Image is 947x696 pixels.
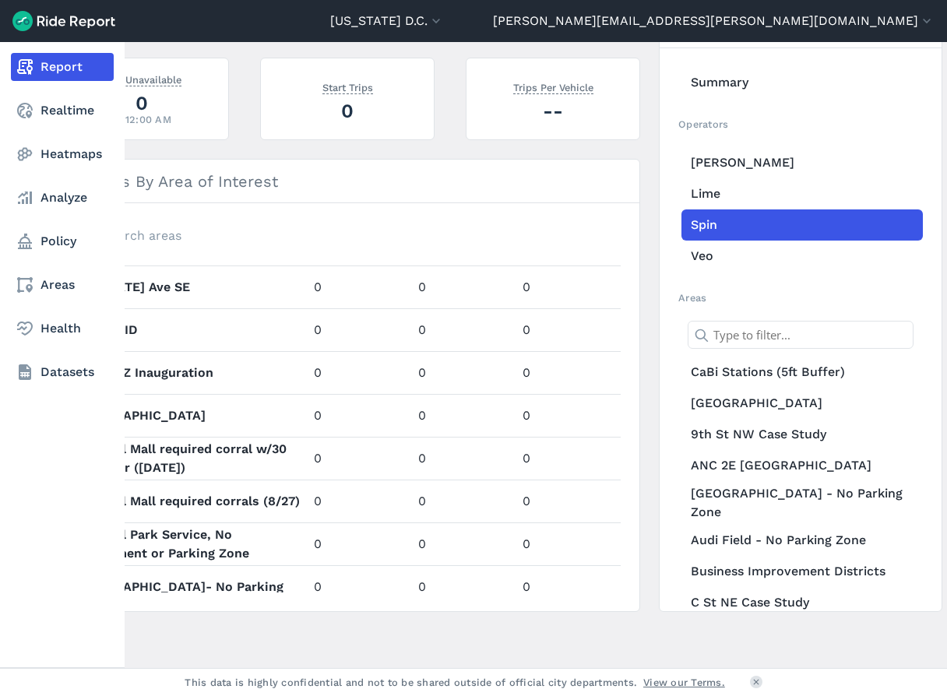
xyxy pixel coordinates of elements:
img: Ride Report [12,11,115,31]
span: Trips Per Vehicle [513,79,593,94]
div: -- [485,97,621,125]
a: Heatmaps [11,140,114,168]
td: 0 [308,437,412,480]
th: NOMA BID [74,308,308,351]
th: National Park Service, No deployment or Parking Zone [74,522,308,565]
th: National Mall required corrals (8/27) [74,480,308,522]
a: Analyze [11,184,114,212]
a: Summary [681,67,923,98]
td: 0 [412,522,516,565]
td: 0 [412,308,516,351]
td: 0 [308,265,412,308]
th: [GEOGRAPHIC_DATA] [74,394,308,437]
th: National Mall required corral w/30 ft. buffer ([DATE]) [74,437,308,480]
td: 0 [308,565,412,608]
a: Spin [681,209,923,241]
a: Audi Field - No Parking Zone [681,525,923,556]
td: 0 [412,437,516,480]
td: 0 [308,480,412,522]
a: Health [11,315,114,343]
td: 0 [516,565,621,608]
a: [PERSON_NAME] [681,147,923,178]
input: Type to filter... [688,321,914,349]
button: [US_STATE] D.C. [330,12,444,30]
a: Veo [681,241,923,272]
a: C St NE Case Study [681,587,923,618]
td: 0 [308,394,412,437]
td: 0 [308,308,412,351]
td: 0 [516,522,621,565]
div: 0 [280,97,415,125]
td: 0 [412,480,516,522]
a: CaBi Stations (5ft Buffer) [681,357,923,388]
span: Max Unavailable [103,71,181,86]
div: 0 [74,90,209,117]
td: 0 [516,394,621,437]
td: 0 [516,480,621,522]
a: ANC 2E [GEOGRAPHIC_DATA] [681,450,923,481]
td: 0 [516,265,621,308]
a: Policy [11,227,114,255]
th: NPZ/NOZ Inauguration [74,351,308,394]
a: Realtime [11,97,114,125]
td: 0 [308,351,412,394]
span: Start Trips [322,79,373,94]
td: 0 [412,265,516,308]
h2: Operators [678,117,923,132]
th: [GEOGRAPHIC_DATA]- No Parking [74,565,308,608]
a: 9th St NW Case Study [681,419,923,450]
a: View our Terms. [643,675,725,690]
h3: Metrics By Area of Interest [55,160,639,203]
button: [PERSON_NAME][EMAIL_ADDRESS][PERSON_NAME][DOMAIN_NAME] [493,12,935,30]
td: 0 [412,565,516,608]
a: Lime [681,178,923,209]
a: [GEOGRAPHIC_DATA] - No Parking Zone [681,481,923,525]
a: Business Improvement Districts [681,556,923,587]
input: Search areas [65,222,611,250]
a: Areas [11,271,114,299]
td: 0 [412,394,516,437]
td: 0 [516,308,621,351]
td: 0 [516,351,621,394]
th: [US_STATE] Ave SE [74,265,308,308]
td: 0 [308,522,412,565]
td: 0 [412,351,516,394]
a: Report [11,53,114,81]
a: Datasets [11,358,114,386]
a: [GEOGRAPHIC_DATA] [681,388,923,419]
div: at 12:00 AM [74,112,209,127]
td: 0 [516,437,621,480]
h2: Areas [678,290,923,305]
